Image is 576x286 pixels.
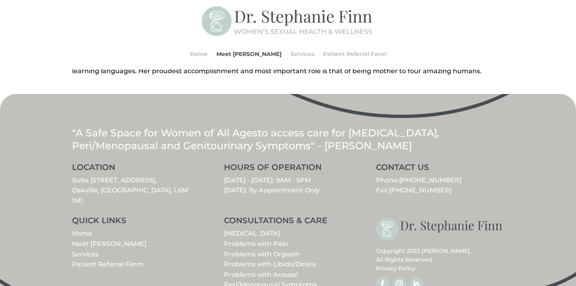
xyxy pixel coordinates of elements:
span: [PHONE_NUMBER] [389,186,452,194]
a: Patient Referral Form [72,260,143,268]
h3: CONSULTATIONS & CARE [224,216,352,228]
a: Services [290,39,314,69]
h3: CONTACT US [376,163,504,175]
a: Meet [PERSON_NAME] [216,39,282,69]
img: stephanie-finn-logo-dark [376,216,504,242]
a: [MEDICAL_DATA] [224,230,280,237]
p: Copyright 2023 [PERSON_NAME]. All Rights Reserved. [376,246,504,273]
a: Privacy Policy [376,265,416,272]
a: Meet [PERSON_NAME] [72,240,146,248]
h3: QUICK LINKS [72,216,200,228]
p: "A Safe Space for Women of All Ages [72,126,504,152]
a: Home [72,230,92,237]
p: [DATE] - [DATE]: 9AM - 5PM [DATE]: By Appointment Only [224,175,352,196]
a: Problems with Pain [224,240,288,248]
a: Home [190,39,208,69]
a: [PHONE_NUMBER] [399,176,462,184]
a: Services [72,250,99,258]
a: Patient Referral Form [323,39,386,69]
a: Problems with Arousal [224,271,298,278]
a: Problems with Libido/Desire [224,260,316,268]
a: Problems with Orgasm [224,250,300,258]
p: Phone: Fax: [376,175,504,196]
h3: HOURS OF OPERATION [224,163,352,175]
a: Suite [STREET_ADDRESS],Oakville, [GEOGRAPHIC_DATA], L6M 1M1 [72,176,188,204]
h3: LOCATION [72,163,200,175]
